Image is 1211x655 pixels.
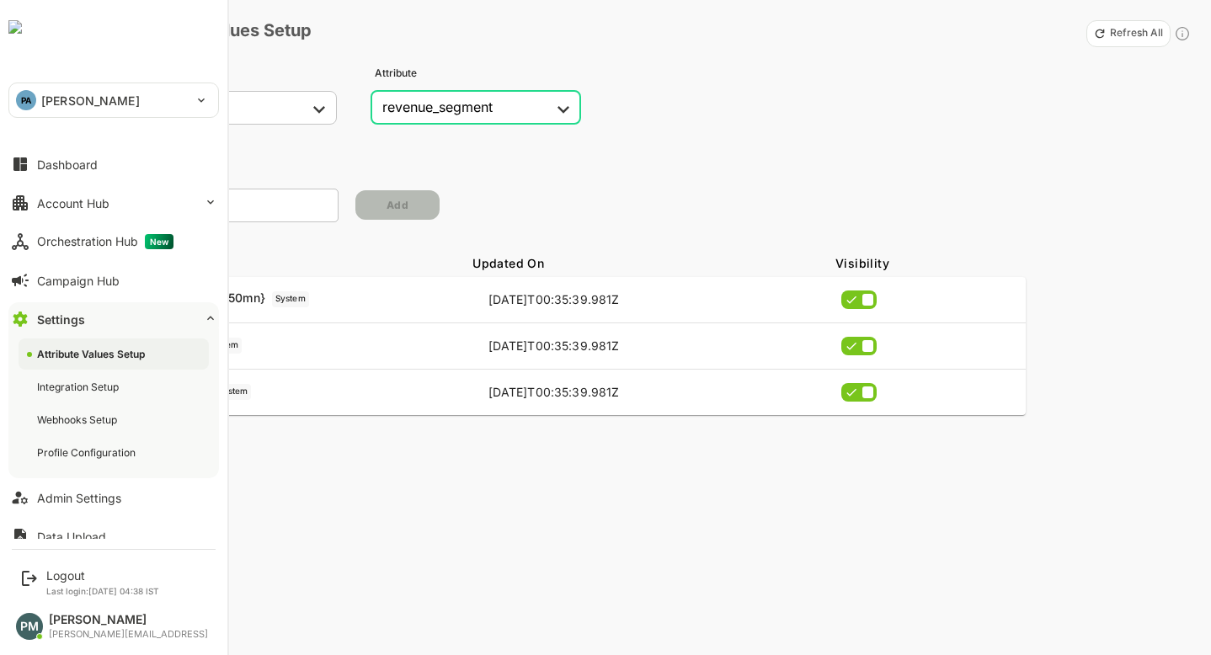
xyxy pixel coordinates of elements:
img: undefinedjpg [8,20,22,34]
div: Account Hub [37,196,109,210]
p: Visibility [835,253,889,274]
div: Integration Setup [37,380,122,394]
div: Logout [46,568,159,583]
div: revenue_segment [382,99,554,115]
div: Admin Settings [37,491,121,505]
p: System [215,384,252,400]
div: Accounts [371,91,581,125]
div: [PERSON_NAME] [49,613,208,627]
button: Orchestration HubNew [8,225,219,258]
div: PA [16,90,36,110]
div: Attribute Values Setup [37,347,148,361]
p: Add Attribute Value [128,163,1186,176]
div: Accounts [126,91,337,125]
div: Data Upload [37,530,106,544]
p: Attribute Category [131,67,364,80]
button: Data Upload [8,519,219,553]
button: Account Hub [8,186,219,220]
div: Campaign Hub [37,274,120,288]
p: System [272,291,309,307]
div: Settings [37,312,85,327]
p: [PERSON_NAME] [41,92,140,109]
span: New [145,234,173,249]
div: Profile Configuration [37,445,139,460]
p: Refresh All [1110,27,1163,40]
div: Webhooks Setup [37,413,120,427]
button: Refresh All [1086,20,1171,47]
button: Campaign Hub [8,264,219,297]
button: Dashboard [8,147,219,181]
div: PM [16,613,43,640]
table: simple table [128,277,1026,415]
div: [PERSON_NAME][EMAIL_ADDRESS] [49,629,208,640]
button: Admin Settings [8,481,219,514]
div: PA[PERSON_NAME] [9,83,218,117]
td: [DATE]T00:35:39.981Z [310,277,798,322]
p: Attribute [375,67,608,80]
td: [DATE]T00:35:39.981Z [310,322,798,369]
button: Settings [8,302,219,336]
div: Dashboard [37,157,98,172]
div: Orchestration Hub [37,234,173,249]
p: Updated On [472,253,544,274]
div: Click to refresh values for all attributes in the selected attribute category [1174,20,1191,46]
td: [DATE]T00:35:39.981Z [310,369,798,414]
p: Last login: [DATE] 04:38 IST [46,586,159,596]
